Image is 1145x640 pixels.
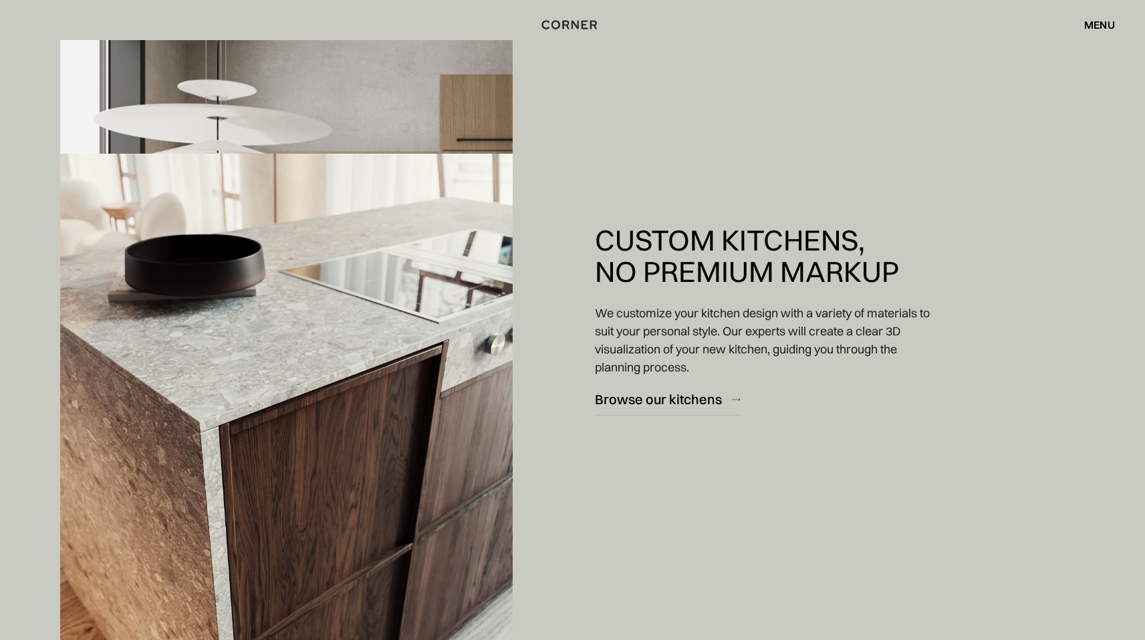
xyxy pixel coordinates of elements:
[525,16,621,33] a: home
[595,390,722,408] div: Browse our kitchens
[595,304,937,376] p: We customize your kitchen design with a variety of materials to suit your personal style. Our exp...
[1084,19,1115,30] div: menu
[1071,13,1115,36] div: menu
[595,383,740,416] a: Browse our kitchens
[595,224,899,288] h2: Custom Kitchens, No Premium Markup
